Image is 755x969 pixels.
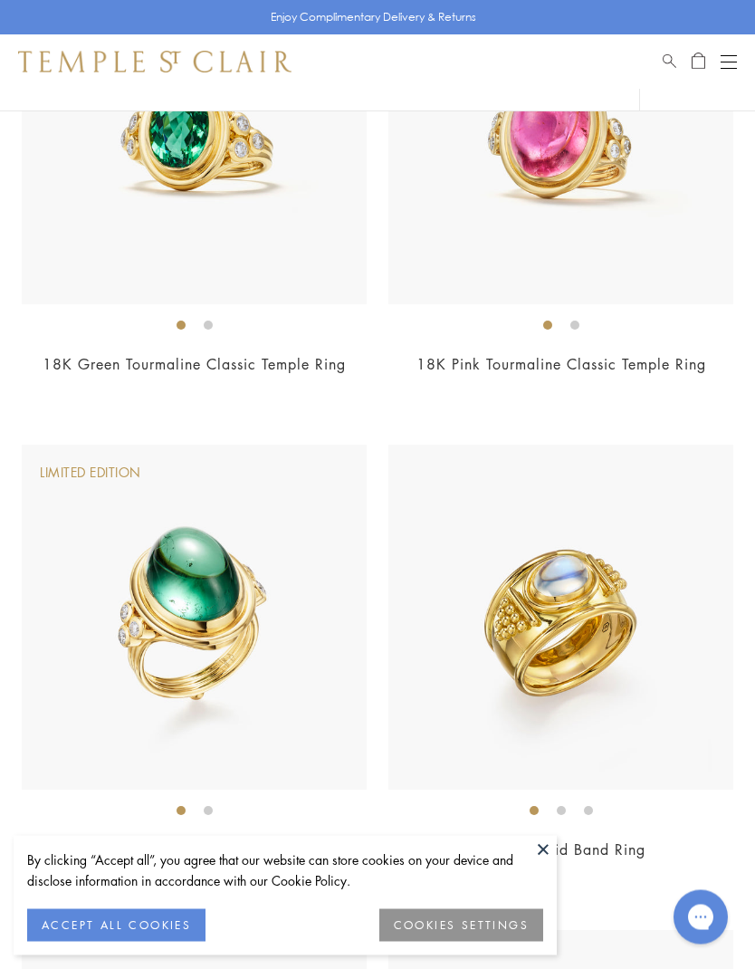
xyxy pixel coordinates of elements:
iframe: Gorgias live chat messenger [664,884,737,951]
button: Open navigation [721,51,737,72]
p: Enjoy Complimentary Delivery & Returns [271,8,476,26]
a: 18K Pink Tourmaline Classic Temple Ring [416,355,706,375]
a: Search [663,51,676,72]
img: 18K Green Tourmaline Classic Temple Ring [22,446,367,791]
img: Temple St. Clair [18,51,291,72]
button: ACCEPT ALL COOKIES [27,909,205,942]
a: Open Shopping Bag [692,51,705,72]
img: 18K Pyramid Band Ring [388,446,733,791]
button: COOKIES SETTINGS [379,909,543,942]
a: 18K Green Tourmaline Classic Temple Ring [43,355,346,375]
a: 18K Pyramid Band Ring [477,840,645,860]
div: By clicking “Accept all”, you agree that our website can store cookies on your device and disclos... [27,849,543,891]
div: Limited Edition [40,464,141,484]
